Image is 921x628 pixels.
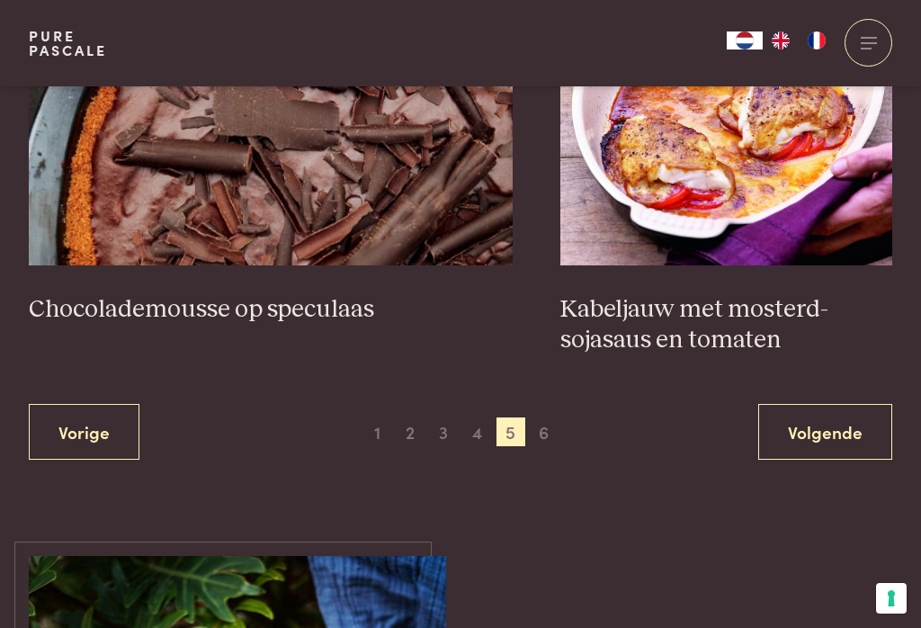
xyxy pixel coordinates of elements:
a: Volgende [758,404,892,461]
a: FR [799,31,835,49]
a: PurePascale [29,29,107,58]
h3: Chocolademousse op speculaas [29,294,513,326]
span: 3 [429,417,458,446]
span: 5 [496,417,525,446]
h3: Kabeljauw met mosterd-sojasaus en tomaten [560,294,892,356]
a: EN [763,31,799,49]
span: 6 [530,417,559,446]
button: Uw voorkeuren voor toestemming voor trackingtechnologieën [876,583,907,614]
div: Language [727,31,763,49]
ul: Language list [763,31,835,49]
aside: Language selected: Nederlands [727,31,835,49]
span: 4 [463,417,492,446]
span: 1 [362,417,391,446]
a: NL [727,31,763,49]
span: 2 [396,417,425,446]
a: Vorige [29,404,139,461]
